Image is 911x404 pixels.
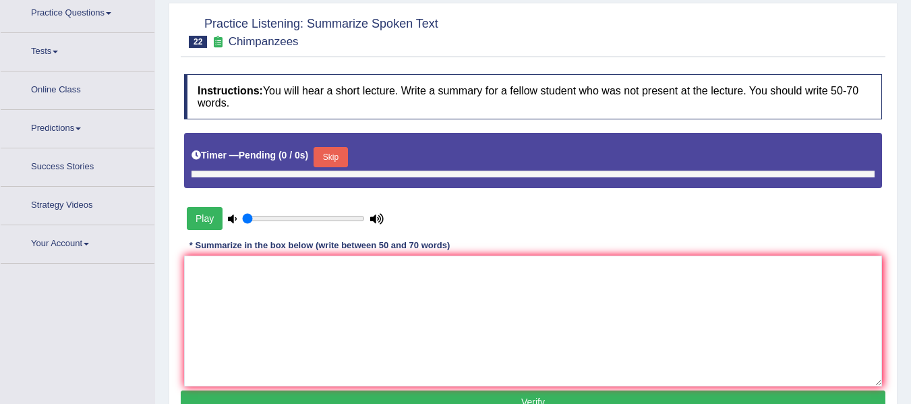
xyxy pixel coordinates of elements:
a: Your Account [1,225,154,259]
span: 22 [189,36,207,48]
b: Pending [239,150,276,161]
a: Online Class [1,71,154,105]
b: ) [305,150,309,161]
h2: Practice Listening: Summarize Spoken Text [184,14,438,48]
a: Tests [1,33,154,67]
div: * Summarize in the box below (write between 50 and 70 words) [184,239,455,252]
button: Skip [314,147,347,167]
a: Success Stories [1,148,154,182]
b: ( [278,150,282,161]
a: Predictions [1,110,154,144]
h4: You will hear a short lecture. Write a summary for a fellow student who was not present at the le... [184,74,882,119]
small: Chimpanzees [229,35,299,48]
h5: Timer — [192,150,308,161]
a: Strategy Videos [1,187,154,221]
b: 0 / 0s [282,150,305,161]
small: Exam occurring question [210,36,225,49]
b: Instructions: [198,85,263,96]
button: Play [187,207,223,230]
